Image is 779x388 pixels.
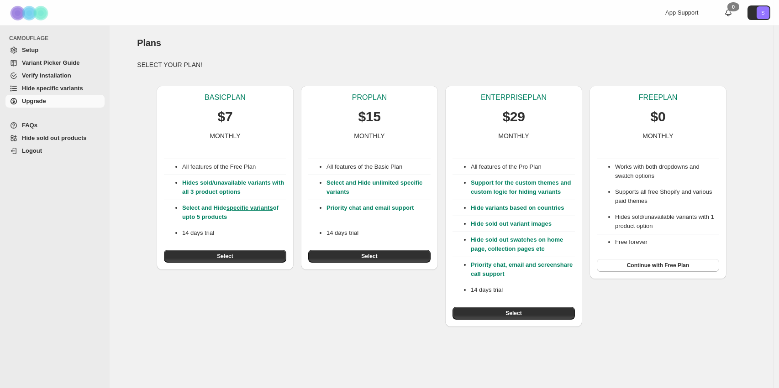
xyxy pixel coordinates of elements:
p: $29 [502,108,525,126]
p: MONTHLY [354,131,384,140]
a: specific variants [226,204,273,211]
button: Select [308,250,431,263]
li: Hides sold/unavailable variants with 1 product option [615,212,719,231]
img: Camouflage [7,0,53,26]
span: Variant Picker Guide [22,59,79,66]
span: Hide sold out products [22,135,87,141]
span: Setup [22,47,38,53]
div: 0 [727,2,739,11]
p: Select and Hide of upto 5 products [182,203,286,222]
span: App Support [665,9,698,16]
text: S [761,10,764,16]
p: $7 [218,108,233,126]
p: MONTHLY [642,131,673,140]
span: CAMOUFLAGE [9,35,105,42]
p: Priority chat, email and screenshare call support [471,260,575,279]
p: SELECT YOUR PLAN! [137,60,746,69]
span: Hide specific variants [22,85,83,92]
span: Upgrade [22,98,46,104]
span: Verify Installation [22,72,71,79]
p: MONTHLY [210,131,240,140]
button: Avatar with initials S [747,5,770,20]
span: Logout [22,147,42,154]
p: All features of the Free Plan [182,162,286,171]
p: Support for the custom themes and custom logic for hiding variants [471,178,575,197]
p: Priority chat and email support [326,203,431,222]
p: ENTERPRISE PLAN [481,93,547,102]
span: Avatar with initials S [757,6,769,19]
a: Logout [5,145,105,157]
p: Hide sold out variant images [471,219,575,228]
p: $0 [651,108,666,126]
p: Hide sold out swatches on home page, collection pages etc [471,235,575,253]
button: Continue with Free Plan [597,259,719,272]
span: Continue with Free Plan [627,262,690,269]
li: Works with both dropdowns and swatch options [615,162,719,181]
p: MONTHLY [498,131,529,140]
a: FAQs [5,119,105,132]
li: Supports all free Shopify and various paid themes [615,187,719,206]
p: 14 days trial [182,228,286,238]
p: 14 days trial [471,285,575,295]
p: FREE PLAN [639,93,677,102]
span: Select [217,253,233,260]
li: Free forever [615,238,719,247]
button: Select [164,250,286,263]
p: All features of the Pro Plan [471,162,575,171]
span: Plans [137,38,161,48]
span: FAQs [22,122,37,129]
a: 0 [724,8,733,17]
a: Upgrade [5,95,105,108]
a: Variant Picker Guide [5,57,105,69]
a: Verify Installation [5,69,105,82]
p: BASIC PLAN [205,93,246,102]
p: Select and Hide unlimited specific variants [326,178,431,197]
p: PRO PLAN [352,93,387,102]
p: $15 [358,108,380,126]
p: 14 days trial [326,228,431,238]
p: All features of the Basic Plan [326,162,431,171]
a: Hide specific variants [5,82,105,95]
p: Hide variants based on countries [471,203,575,212]
p: Hides sold/unavailable variants with all 3 product options [182,178,286,197]
span: Select [361,253,377,260]
button: Select [453,307,575,320]
a: Hide sold out products [5,132,105,145]
span: Select [505,310,521,317]
a: Setup [5,44,105,57]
